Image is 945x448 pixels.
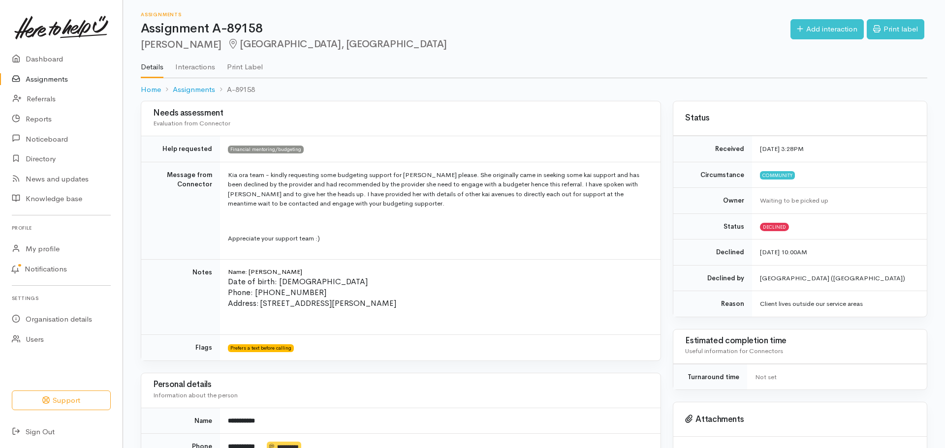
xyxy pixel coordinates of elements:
[685,114,915,123] h3: Status
[215,84,255,95] li: A-89158
[755,372,915,382] div: Not set
[760,196,915,206] div: Waiting to be picked up
[141,259,220,335] td: Notes
[141,136,220,162] td: Help requested
[228,234,649,243] p: Appreciate your support team :)
[141,12,790,17] h6: Assignments
[12,390,111,411] button: Support
[673,188,752,214] td: Owner
[228,146,304,153] span: Financial mentoring/budgeting
[867,19,924,39] a: Print label
[228,344,294,352] span: Prefers a text before calling
[685,336,915,346] h3: Estimated completion time
[228,170,649,209] p: Kia ora team - kindly requesting some budgeting support for [PERSON_NAME] please. She originally ...
[141,335,220,360] td: Flags
[790,19,864,39] a: Add interaction
[153,119,230,127] span: Evaluation from Connector
[141,39,790,50] h2: [PERSON_NAME]
[141,22,790,36] h1: Assignment A-89158
[141,408,220,434] td: Name
[228,287,326,298] span: Phone: [PHONE_NUMBER]
[228,298,396,308] span: Address: [STREET_ADDRESS][PERSON_NAME]
[12,292,111,305] h6: Settings
[673,265,752,291] td: Declined by
[228,268,302,276] span: Name: [PERSON_NAME]
[760,223,789,231] span: Declined
[173,84,215,95] a: Assignments
[685,347,783,355] span: Useful information for Connectors
[141,50,163,78] a: Details
[673,136,752,162] td: Received
[153,380,649,389] h3: Personal details
[673,291,752,317] td: Reason
[673,213,752,239] td: Status
[228,276,368,287] span: Date of birth: [DEMOGRAPHIC_DATA]
[685,415,915,424] h3: Attachments
[227,38,447,50] span: [GEOGRAPHIC_DATA], [GEOGRAPHIC_DATA]
[141,162,220,259] td: Message from Connector
[141,84,161,95] a: Home
[673,364,747,389] td: Turnaround time
[227,50,263,77] a: Print Label
[760,248,807,256] time: [DATE] 10:00AM
[175,50,215,77] a: Interactions
[752,265,927,291] td: [GEOGRAPHIC_DATA] ([GEOGRAPHIC_DATA])
[760,145,804,153] time: [DATE] 3:28PM
[153,391,238,399] span: Information about the person
[153,109,649,118] h3: Needs assessment
[752,291,927,317] td: Client lives outside our service areas
[12,221,111,235] h6: Profile
[141,78,927,101] nav: breadcrumb
[673,162,752,188] td: Circumstance
[673,239,752,266] td: Declined
[760,171,795,179] span: Community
